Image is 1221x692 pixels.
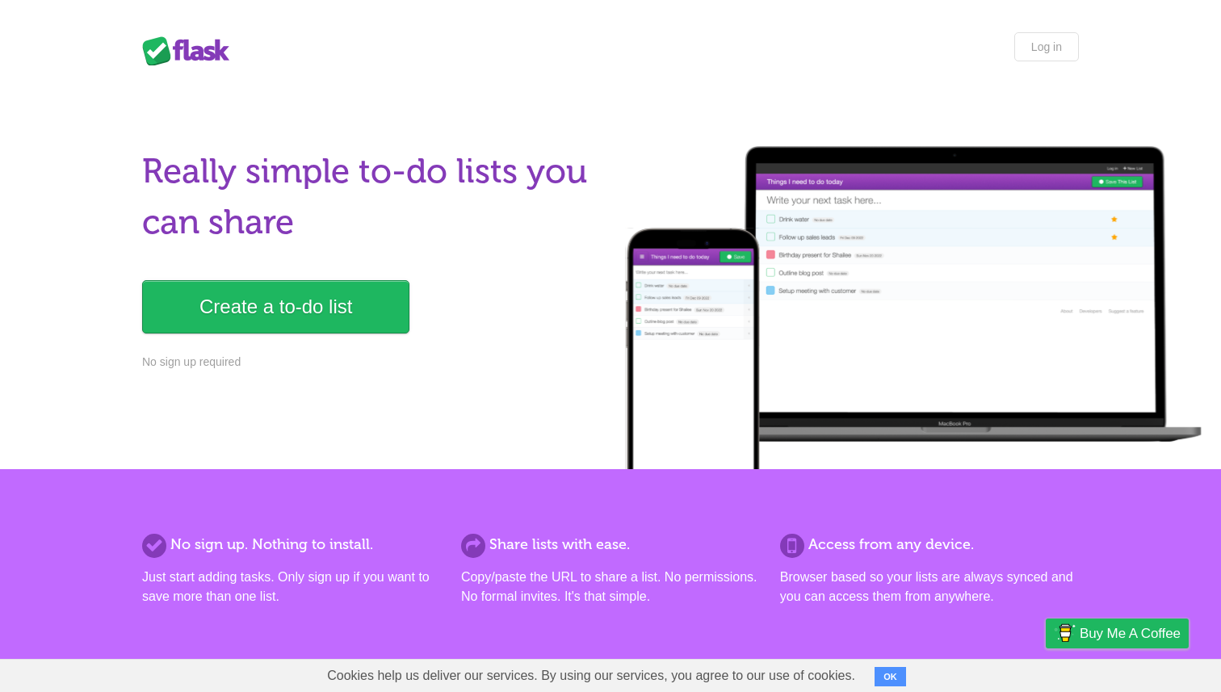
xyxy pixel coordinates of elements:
[142,280,409,333] a: Create a to-do list
[142,534,441,556] h2: No sign up. Nothing to install.
[311,660,871,692] span: Cookies help us deliver our services. By using our services, you agree to our use of cookies.
[142,146,601,248] h1: Really simple to-do lists you can share
[461,568,760,606] p: Copy/paste the URL to share a list. No permissions. No formal invites. It's that simple.
[875,667,906,686] button: OK
[1046,619,1189,648] a: Buy me a coffee
[461,534,760,556] h2: Share lists with ease.
[780,568,1079,606] p: Browser based so your lists are always synced and you can access them from anywhere.
[142,568,441,606] p: Just start adding tasks. Only sign up if you want to save more than one list.
[142,36,239,65] div: Flask Lists
[1014,32,1079,61] a: Log in
[780,534,1079,556] h2: Access from any device.
[1080,619,1181,648] span: Buy me a coffee
[1054,619,1076,647] img: Buy me a coffee
[142,354,601,371] p: No sign up required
